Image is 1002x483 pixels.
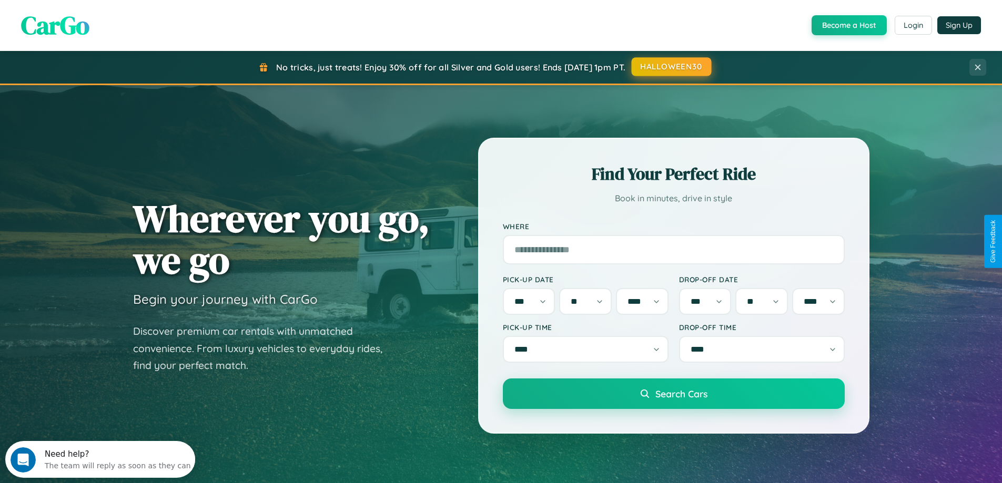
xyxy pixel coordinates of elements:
[21,8,89,43] span: CarGo
[679,275,845,284] label: Drop-off Date
[133,323,396,374] p: Discover premium car rentals with unmatched convenience. From luxury vehicles to everyday rides, ...
[133,198,430,281] h1: Wherever you go, we go
[4,4,196,33] div: Open Intercom Messenger
[39,9,186,17] div: Need help?
[503,191,845,206] p: Book in minutes, drive in style
[133,291,318,307] h3: Begin your journey with CarGo
[39,17,186,28] div: The team will reply as soon as they can
[989,220,997,263] div: Give Feedback
[503,222,845,231] label: Where
[937,16,981,34] button: Sign Up
[503,162,845,186] h2: Find Your Perfect Ride
[276,62,625,73] span: No tricks, just treats! Enjoy 30% off for all Silver and Gold users! Ends [DATE] 1pm PT.
[679,323,845,332] label: Drop-off Time
[503,378,845,409] button: Search Cars
[503,275,669,284] label: Pick-up Date
[503,323,669,332] label: Pick-up Time
[655,388,707,399] span: Search Cars
[632,57,712,76] button: HALLOWEEN30
[812,15,887,35] button: Become a Host
[5,441,195,478] iframe: Intercom live chat discovery launcher
[895,16,932,35] button: Login
[11,447,36,472] iframe: Intercom live chat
